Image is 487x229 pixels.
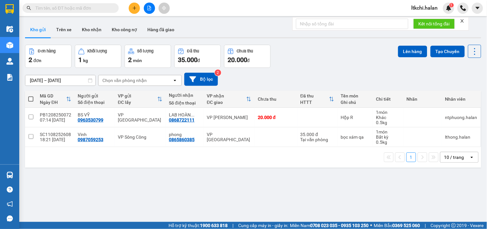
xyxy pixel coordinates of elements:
[215,69,221,76] sup: 2
[460,19,465,23] span: close
[33,58,41,63] span: đơn
[118,93,157,98] div: VP gửi
[228,56,247,64] span: 20.000
[224,45,271,68] button: Chưa thu20.000đ
[445,134,477,140] div: lthong.halan
[129,3,140,14] button: plus
[449,3,454,7] sup: 1
[430,46,465,57] button: Tạo Chuyến
[296,19,408,29] input: Nhập số tổng đài
[147,6,152,10] span: file-add
[6,58,13,65] img: warehouse-icon
[187,49,199,53] div: Đã thu
[118,100,157,105] div: ĐC lấy
[25,75,95,86] input: Select a date range.
[207,93,246,98] div: VP nhận
[40,100,66,105] div: Ngày ĐH
[197,58,200,63] span: đ
[376,96,400,102] div: Chi tiết
[7,187,13,193] span: question-circle
[6,74,13,81] img: solution-icon
[88,49,107,53] div: Khối lượng
[169,222,228,229] span: Hỗ trợ kỹ thuật:
[446,5,452,11] img: icon-new-feature
[172,78,178,83] svg: open
[472,3,483,14] button: caret-down
[341,115,370,120] div: Hộp R
[207,115,251,120] div: VP [PERSON_NAME]
[169,137,195,142] div: 0865860385
[200,223,228,228] strong: 1900 633 818
[27,6,31,10] span: search
[469,155,474,160] svg: open
[78,93,111,98] div: Người gửi
[125,45,171,68] button: Số lượng2món
[475,5,481,11] span: caret-down
[75,45,121,68] button: Khối lượng1kg
[83,58,88,63] span: kg
[407,96,439,102] div: Nhãn
[78,117,103,123] div: 0963530799
[51,22,77,37] button: Trên xe
[37,91,74,108] th: Toggle SortBy
[144,3,155,14] button: file-add
[40,117,71,123] div: 07:14 [DATE]
[341,100,370,105] div: Ghi chú
[102,77,147,84] div: Chọn văn phòng nhận
[393,223,420,228] strong: 0369 525 060
[406,152,416,162] button: 1
[406,4,443,12] span: ltkchi.halan
[191,112,195,117] span: ...
[78,112,111,117] div: BS VỸ
[207,132,251,142] div: VP [GEOGRAPHIC_DATA]
[444,154,464,160] div: 10 / trang
[341,134,370,140] div: bọc xám qa
[258,115,294,120] div: 20.000 đ
[169,112,200,117] div: LAB HOÀN KIẾM
[5,4,14,14] img: logo-vxr
[40,93,66,98] div: Mã GD
[178,56,197,64] span: 35.000
[300,137,334,142] div: Tại văn phòng
[300,93,329,98] div: Đã thu
[451,223,456,228] span: copyright
[159,3,170,14] button: aim
[376,110,400,115] div: 1 món
[207,100,246,105] div: ĐC giao
[107,22,142,37] button: Kho công nợ
[376,140,400,145] div: 0.5 kg
[413,19,455,29] button: Kết nối tổng đài
[300,132,334,137] div: 35.000 đ
[115,91,166,108] th: Toggle SortBy
[78,137,103,142] div: 0987059253
[398,46,427,57] button: Lên hàng
[376,115,400,120] div: Khác
[78,100,111,105] div: Số điện thoại
[7,201,13,207] span: notification
[25,22,51,37] button: Kho gửi
[169,117,195,123] div: 0868722111
[184,73,218,86] button: Bộ lọc
[40,137,71,142] div: 18:21 [DATE]
[7,215,13,222] span: message
[162,6,166,10] span: aim
[77,22,107,37] button: Kho nhận
[300,100,329,105] div: HTTT
[169,132,200,137] div: phong
[232,222,233,229] span: |
[169,100,200,105] div: Số điện thoại
[445,96,477,102] div: Nhân viên
[142,22,179,37] button: Hàng đã giao
[376,129,400,134] div: 1 món
[169,93,200,98] div: Người nhận
[376,134,400,140] div: Bất kỳ
[374,222,420,229] span: Miền Bắc
[341,93,370,98] div: Tên món
[297,91,337,108] th: Toggle SortBy
[35,5,111,12] input: Tìm tên, số ĐT hoặc mã đơn
[78,56,82,64] span: 1
[247,58,250,63] span: đ
[376,120,400,125] div: 0.5 kg
[419,20,450,27] span: Kết nối tổng đài
[133,58,142,63] span: món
